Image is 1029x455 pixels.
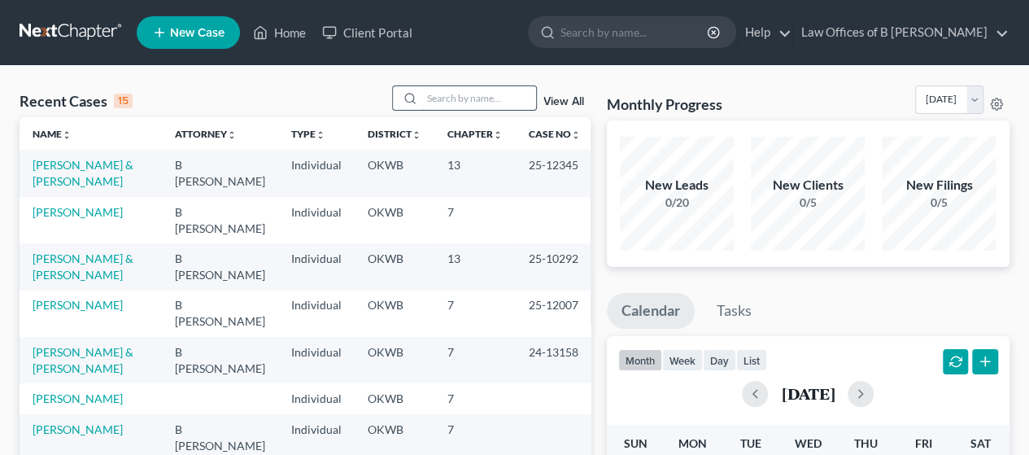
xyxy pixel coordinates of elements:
td: B [PERSON_NAME] [162,243,278,290]
td: 7 [434,383,516,413]
a: Law Offices of B [PERSON_NAME] [793,18,1009,47]
a: Case Nounfold_more [529,128,581,140]
input: Search by name... [422,86,536,110]
a: Chapterunfold_more [447,128,503,140]
div: New Clients [751,176,865,195]
span: Tue [739,436,761,450]
td: OKWB [355,291,434,337]
td: OKWB [355,150,434,196]
a: Tasks [702,293,766,329]
button: list [736,349,767,371]
i: unfold_more [571,130,581,140]
span: Thu [854,436,878,450]
td: B [PERSON_NAME] [162,197,278,243]
div: 15 [114,94,133,108]
a: Calendar [607,293,695,329]
a: [PERSON_NAME] [33,205,123,219]
a: Typeunfold_more [291,128,325,140]
td: 13 [434,243,516,290]
td: Individual [278,337,355,383]
i: unfold_more [227,130,237,140]
a: Districtunfold_more [368,128,421,140]
a: View All [543,96,584,107]
a: Home [245,18,314,47]
td: 13 [434,150,516,196]
td: 7 [434,337,516,383]
td: 24-13158 [516,337,594,383]
span: Sat [970,436,991,450]
td: B [PERSON_NAME] [162,291,278,337]
td: OKWB [355,243,434,290]
button: month [618,349,662,371]
i: unfold_more [493,130,503,140]
td: 25-12007 [516,291,594,337]
td: 7 [434,197,516,243]
a: [PERSON_NAME] & [PERSON_NAME] [33,345,133,375]
i: unfold_more [412,130,421,140]
td: B [PERSON_NAME] [162,150,278,196]
a: [PERSON_NAME] & [PERSON_NAME] [33,158,133,188]
div: 0/20 [620,195,734,211]
td: 7 [434,291,516,337]
td: OKWB [355,197,434,243]
a: Attorneyunfold_more [175,128,237,140]
div: Recent Cases [20,91,133,111]
a: [PERSON_NAME] [33,298,123,312]
button: day [703,349,736,371]
a: Nameunfold_more [33,128,72,140]
td: 25-12345 [516,150,594,196]
a: [PERSON_NAME] [33,422,123,436]
div: 0/5 [882,195,996,211]
span: Sun [623,436,647,450]
div: New Leads [620,176,734,195]
td: Individual [278,243,355,290]
a: Help [737,18,791,47]
h3: Monthly Progress [607,94,722,114]
a: [PERSON_NAME] [33,392,123,405]
td: B [PERSON_NAME] [162,337,278,383]
i: unfold_more [316,130,325,140]
span: New Case [170,27,225,39]
td: Individual [278,197,355,243]
input: Search by name... [560,17,709,47]
td: Individual [278,150,355,196]
button: week [662,349,703,371]
h2: [DATE] [781,385,835,402]
a: [PERSON_NAME] & [PERSON_NAME] [33,252,133,282]
td: Individual [278,383,355,413]
i: unfold_more [62,130,72,140]
span: Wed [795,436,822,450]
div: New Filings [882,176,996,195]
td: OKWB [355,337,434,383]
td: OKWB [355,383,434,413]
td: Individual [278,291,355,337]
span: Fri [914,436,931,450]
td: 25-10292 [516,243,594,290]
a: Client Portal [314,18,420,47]
div: 0/5 [751,195,865,211]
span: Mon [678,436,707,450]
